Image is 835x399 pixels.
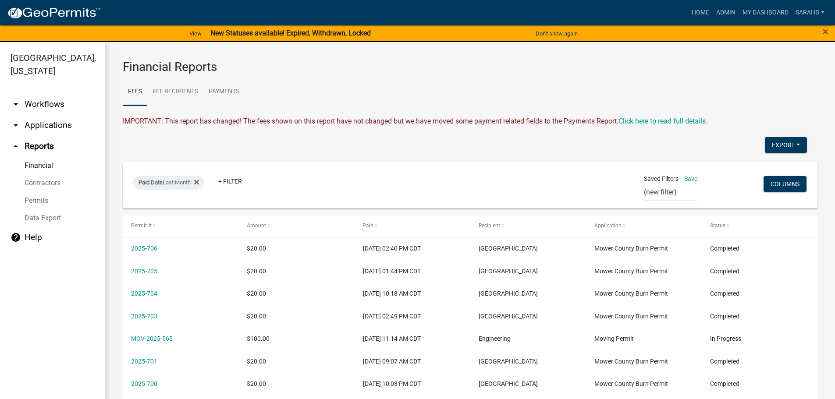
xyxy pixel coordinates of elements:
[479,268,538,275] span: Mower County
[11,99,21,109] i: arrow_drop_down
[247,380,266,387] span: $20.00
[354,215,470,237] datatable-header-cell: Paid
[710,335,741,342] span: In Progress
[247,358,266,365] span: $20.00
[684,175,697,182] a: Save
[363,379,462,389] div: [DATE] 10:03 PM CDT
[594,380,668,387] span: Mower County Burn Permit
[764,176,807,192] button: Columns
[247,245,266,252] span: $20.00
[139,179,163,186] span: Paid Date
[363,266,462,276] div: [DATE] 01:44 PM CDT
[363,222,374,229] span: Paid
[644,174,679,184] span: Saved Filters
[247,290,266,297] span: $20.00
[131,313,157,320] a: 2025-703
[594,268,668,275] span: Mower County Burn Permit
[688,4,713,21] a: Home
[823,25,828,38] span: ×
[131,222,151,229] span: Permit #
[710,290,739,297] span: Completed
[123,60,817,74] h3: Financial Reports
[123,215,238,237] datatable-header-cell: Permit #
[470,215,586,237] datatable-header-cell: Recipient
[479,335,511,342] span: Engineering
[123,116,817,127] div: IMPORTANT: This report has changed! The fees shown on this report have not changed but we have mo...
[594,335,634,342] span: Moving Permit
[131,358,157,365] a: 2025-701
[710,358,739,365] span: Completed
[363,357,462,367] div: [DATE] 09:07 AM CDT
[710,380,739,387] span: Completed
[203,78,245,106] a: Payments
[131,335,173,342] a: MOV-2025-565
[247,335,270,342] span: $100.00
[211,173,249,189] a: + Filter
[479,380,538,387] span: Mower County
[823,26,828,37] button: Close
[131,290,157,297] a: 2025-704
[739,4,792,21] a: My Dashboard
[131,380,157,387] a: 2025-700
[618,117,707,125] wm-modal-confirm: Upcoming Changes to Daily Fees Report
[479,245,538,252] span: Mower County
[186,26,205,41] a: View
[247,313,266,320] span: $20.00
[594,313,668,320] span: Mower County Burn Permit
[133,176,204,190] div: Last Month
[479,222,500,229] span: Recipient
[710,313,739,320] span: Completed
[594,290,668,297] span: Mower County Burn Permit
[479,313,538,320] span: Mower County
[713,4,739,21] a: Admin
[147,78,203,106] a: Fee Recipients
[363,334,462,344] div: [DATE] 11:14 AM CDT
[710,245,739,252] span: Completed
[11,232,21,243] i: help
[363,289,462,299] div: [DATE] 10:18 AM CDT
[238,215,354,237] datatable-header-cell: Amount
[586,215,702,237] datatable-header-cell: Application
[765,137,807,153] button: Export
[594,358,668,365] span: Mower County Burn Permit
[131,268,157,275] a: 2025-705
[479,290,538,297] span: Mower County
[594,222,622,229] span: Application
[210,29,371,37] strong: New Statuses available! Expired, Withdrawn, Locked
[363,311,462,321] div: [DATE] 02:49 PM CDT
[594,245,668,252] span: Mower County Burn Permit
[532,26,581,41] button: Don't show again
[131,245,157,252] a: 2025-706
[11,141,21,152] i: arrow_drop_up
[123,78,147,106] a: Fees
[247,222,266,229] span: Amount
[710,268,739,275] span: Completed
[11,120,21,131] i: arrow_drop_down
[792,4,828,21] a: sarahb
[618,117,707,125] a: Click here to read full details.
[247,268,266,275] span: $20.00
[479,358,538,365] span: Mower County
[710,222,725,229] span: Status
[363,244,462,254] div: [DATE] 02:40 PM CDT
[702,215,817,237] datatable-header-cell: Status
